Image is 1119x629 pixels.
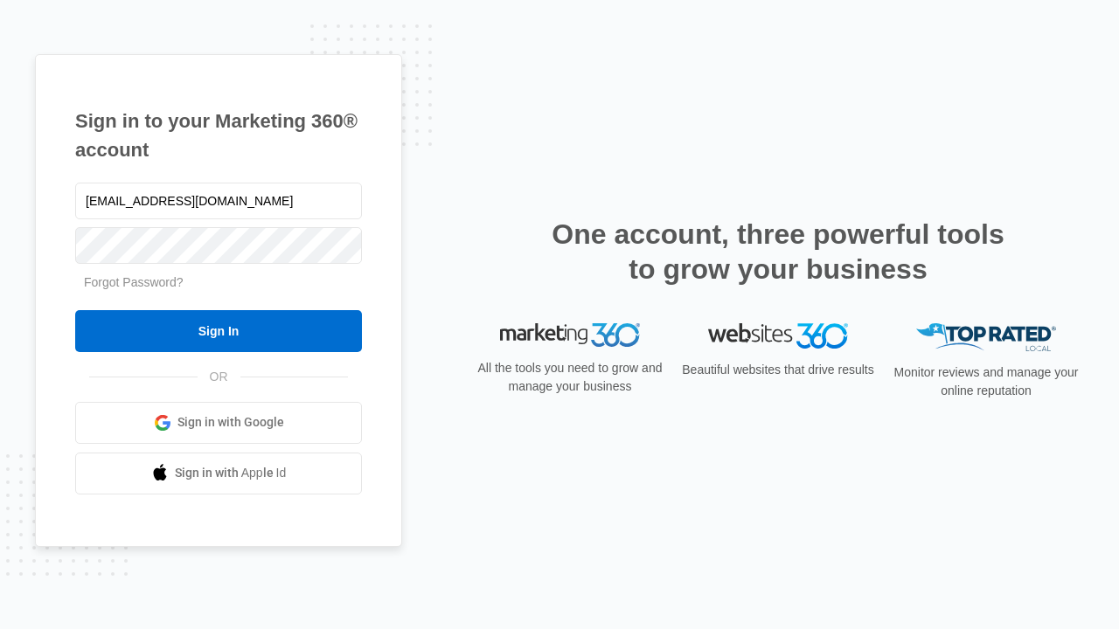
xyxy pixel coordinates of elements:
[75,402,362,444] a: Sign in with Google
[198,368,240,386] span: OR
[75,310,362,352] input: Sign In
[888,363,1084,400] p: Monitor reviews and manage your online reputation
[708,323,848,349] img: Websites 360
[75,107,362,164] h1: Sign in to your Marketing 360® account
[75,183,362,219] input: Email
[546,217,1010,287] h2: One account, three powerful tools to grow your business
[84,275,184,289] a: Forgot Password?
[680,361,876,379] p: Beautiful websites that drive results
[177,413,284,432] span: Sign in with Google
[75,453,362,494] a: Sign in with Apple Id
[916,323,1056,352] img: Top Rated Local
[175,464,287,482] span: Sign in with Apple Id
[500,323,640,348] img: Marketing 360
[472,359,668,396] p: All the tools you need to grow and manage your business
